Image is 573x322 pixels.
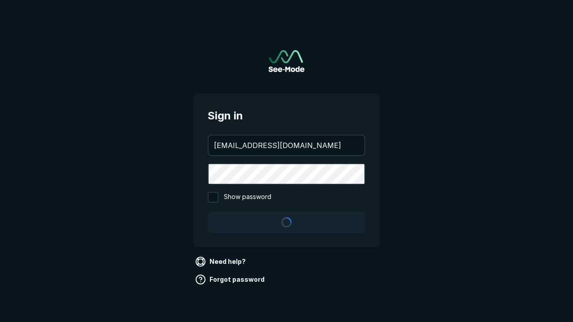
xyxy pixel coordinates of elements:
img: See-Mode Logo [269,50,304,72]
span: Show password [224,192,271,203]
a: Need help? [193,254,249,269]
input: your@email.com [209,136,364,155]
a: Go to sign in [269,50,304,72]
a: Forgot password [193,272,268,287]
span: Sign in [208,108,365,124]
